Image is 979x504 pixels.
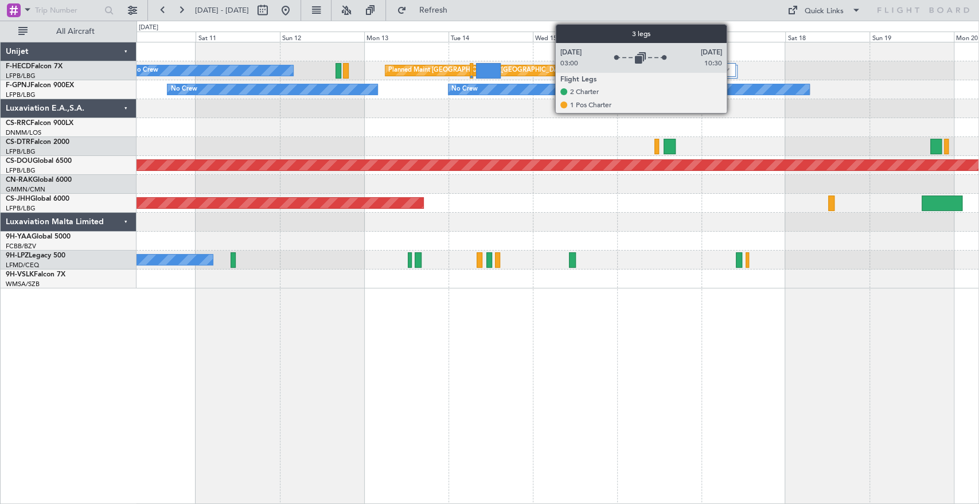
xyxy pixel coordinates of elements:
a: LFPB/LBG [6,91,36,99]
a: CS-JHHGlobal 6000 [6,196,69,202]
div: No Crew [170,81,197,98]
div: Quick Links [805,6,844,17]
a: LFPB/LBG [6,147,36,156]
a: F-HECDFalcon 7X [6,63,63,70]
div: Thu 16 [617,32,701,42]
span: Refresh [409,6,457,14]
span: CS-JHH [6,196,30,202]
a: CN-RAKGlobal 6000 [6,177,72,183]
span: F-HECD [6,63,31,70]
a: 9H-VSLKFalcon 7X [6,271,65,278]
span: CS-RRC [6,120,30,127]
span: 9H-LPZ [6,252,29,259]
a: DNMM/LOS [6,128,41,137]
div: No Crew [687,81,713,98]
input: Trip Number [35,2,101,19]
a: 9H-YAAGlobal 5000 [6,233,71,240]
div: Sun 12 [280,32,364,42]
span: CS-DOU [6,158,33,165]
span: CN-RAK [6,177,33,183]
div: Sat 18 [785,32,869,42]
div: Wed 15 [533,32,617,42]
a: CS-DTRFalcon 2000 [6,139,69,146]
span: All Aircraft [30,28,121,36]
img: arrow-gray.svg [723,68,730,72]
a: LFPB/LBG [6,72,36,80]
span: 9H-YAA [6,233,32,240]
div: Tue 14 [448,32,533,42]
a: LFPB/LBG [6,204,36,213]
button: Refresh [392,1,461,19]
div: Fri 17 [701,32,786,42]
div: [DATE] [139,23,158,33]
a: LFPB/LBG [6,166,36,175]
a: 9H-LPZLegacy 500 [6,252,65,259]
div: Sun 19 [869,32,954,42]
span: 9H-VSLK [6,271,34,278]
a: WMSA/SZB [6,280,40,288]
a: GMMN/CMN [6,185,45,194]
span: F-GPNJ [6,82,30,89]
button: All Aircraft [13,22,124,41]
a: FCBB/BZV [6,242,36,251]
a: CS-RRCFalcon 900LX [6,120,73,127]
div: Planned Maint [GEOGRAPHIC_DATA] ([GEOGRAPHIC_DATA]) [388,62,569,79]
a: CS-DOUGlobal 6500 [6,158,72,165]
button: Quick Links [782,1,867,19]
div: No Crew [132,62,158,79]
span: [DATE] - [DATE] [195,5,249,15]
div: Sat 11 [196,32,280,42]
div: Mon 13 [364,32,448,42]
div: Fri 10 [112,32,196,42]
div: No Crew [451,81,478,98]
a: F-GPNJFalcon 900EX [6,82,74,89]
a: LFMD/CEQ [6,261,39,269]
span: CS-DTR [6,139,30,146]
